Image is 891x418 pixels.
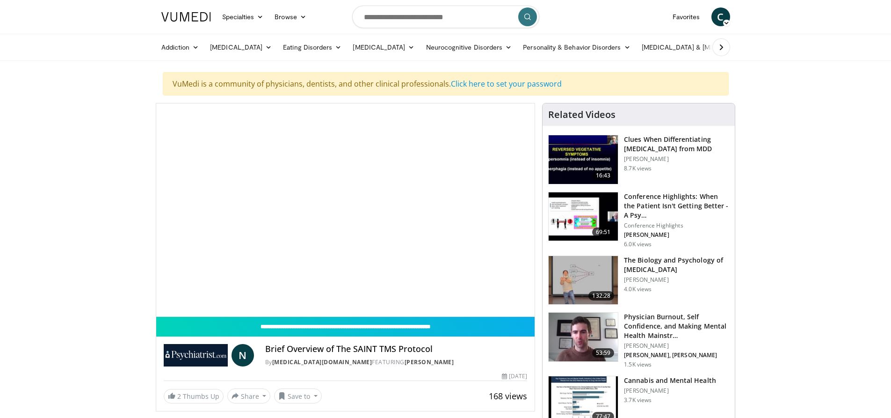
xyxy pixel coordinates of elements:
[265,344,528,354] h4: Brief Overview of The SAINT TMS Protocol
[624,342,729,350] p: [PERSON_NAME]
[277,38,347,57] a: Eating Disorders
[548,312,729,368] a: 53:59 Physician Burnout, Self Confidence, and Making Mental Health Mainstr… [PERSON_NAME] [PERSON...
[624,361,652,368] p: 1.5K views
[549,192,618,241] img: 4362ec9e-0993-4580-bfd4-8e18d57e1d49.150x105_q85_crop-smart_upscale.jpg
[624,312,729,340] h3: Physician Burnout, Self Confidence, and Making Mental Health Mainstr…
[624,286,652,293] p: 4.0K views
[274,389,322,403] button: Save to
[517,38,636,57] a: Personality & Behavior Disorders
[420,38,518,57] a: Neurocognitive Disorders
[624,135,729,154] h3: Clues When Differentiating [MEDICAL_DATA] from MDD
[548,135,729,184] a: 16:43 Clues When Differentiating [MEDICAL_DATA] from MDD [PERSON_NAME] 8.7K views
[164,344,228,367] img: Psychiatrist.com
[269,7,312,26] a: Browse
[451,79,562,89] a: Click here to set your password
[588,291,614,301] span: 132:28
[624,396,652,404] p: 3.7K views
[204,38,277,57] a: [MEDICAL_DATA]
[592,171,615,180] span: 16:43
[163,72,729,95] div: VuMedi is a community of physicians, dentists, and other clinical professionals.
[636,38,770,57] a: [MEDICAL_DATA] & [MEDICAL_DATA]
[624,192,729,220] h3: Conference Highlights: When the Patient Isn't Getting Better - A Psy…
[624,222,729,229] p: Conference Highlights
[549,256,618,305] img: f8311eb0-496c-457e-baaa-2f3856724dd4.150x105_q85_crop-smart_upscale.jpg
[624,241,652,248] p: 6.0K views
[227,389,271,403] button: Share
[624,387,716,395] p: [PERSON_NAME]
[265,358,528,367] div: By FEATURING
[549,135,618,184] img: a6520382-d332-4ed3-9891-ee688fa49237.150x105_q85_crop-smart_upscale.jpg
[624,165,652,172] p: 8.7K views
[405,358,454,366] a: [PERSON_NAME]
[272,358,372,366] a: [MEDICAL_DATA][DOMAIN_NAME]
[624,276,729,284] p: [PERSON_NAME]
[502,372,527,381] div: [DATE]
[489,390,527,402] span: 168 views
[177,392,181,401] span: 2
[217,7,269,26] a: Specialties
[548,256,729,305] a: 132:28 The Biology and Psychology of [MEDICAL_DATA] [PERSON_NAME] 4.0K views
[156,103,535,317] video-js: Video Player
[624,256,729,274] h3: The Biology and Psychology of [MEDICAL_DATA]
[624,231,729,239] p: [PERSON_NAME]
[548,192,729,248] a: 69:51 Conference Highlights: When the Patient Isn't Getting Better - A Psy… Conference Highlights...
[624,155,729,163] p: [PERSON_NAME]
[624,352,729,359] p: [PERSON_NAME], [PERSON_NAME]
[156,38,205,57] a: Addiction
[711,7,730,26] a: C
[592,227,615,237] span: 69:51
[347,38,420,57] a: [MEDICAL_DATA]
[548,109,616,120] h4: Related Videos
[667,7,706,26] a: Favorites
[592,348,615,358] span: 53:59
[164,389,224,403] a: 2 Thumbs Up
[352,6,539,28] input: Search topics, interventions
[161,12,211,22] img: VuMedi Logo
[549,313,618,361] img: f21cf13f-4cab-47f8-a835-096779295739.150x105_q85_crop-smart_upscale.jpg
[232,344,254,367] a: N
[624,376,716,385] h3: Cannabis and Mental Health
